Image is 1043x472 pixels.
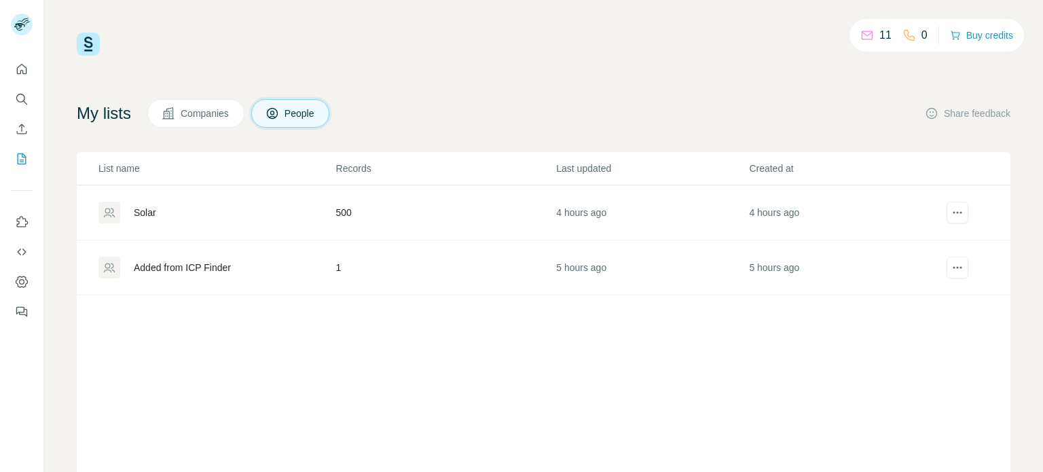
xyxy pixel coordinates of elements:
p: 0 [921,27,928,43]
p: 11 [879,27,892,43]
td: 5 hours ago [748,240,941,295]
div: Solar [134,206,156,219]
td: 4 hours ago [748,185,941,240]
p: Created at [749,162,940,175]
p: Records [336,162,555,175]
p: List name [98,162,335,175]
button: Quick start [11,57,33,81]
button: Search [11,87,33,111]
button: Feedback [11,299,33,324]
button: Use Surfe API [11,240,33,264]
span: People [285,107,316,120]
h4: My lists [77,103,131,124]
button: Buy credits [950,26,1013,45]
button: Enrich CSV [11,117,33,141]
button: My lists [11,147,33,171]
img: Surfe Logo [77,33,100,56]
button: Dashboard [11,270,33,294]
span: Companies [181,107,230,120]
button: Share feedback [925,107,1010,120]
td: 5 hours ago [555,240,748,295]
td: 4 hours ago [555,185,748,240]
p: Last updated [556,162,748,175]
td: 500 [335,185,556,240]
td: 1 [335,240,556,295]
button: actions [947,202,968,223]
div: Added from ICP Finder [134,261,231,274]
button: Use Surfe on LinkedIn [11,210,33,234]
button: actions [947,257,968,278]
